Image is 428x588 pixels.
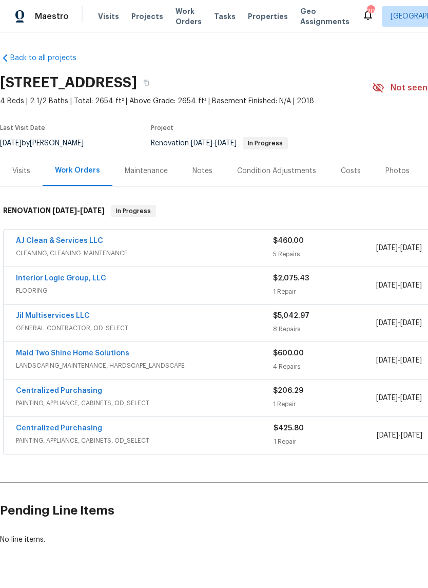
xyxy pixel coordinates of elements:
[16,350,129,357] a: Maid Two Shine Home Solutions
[273,249,376,259] div: 5 Repairs
[273,237,304,244] span: $460.00
[151,125,173,131] span: Project
[367,6,374,16] div: 20
[376,319,398,327] span: [DATE]
[16,275,106,282] a: Interior Logic Group, LLC
[192,166,212,176] div: Notes
[137,73,155,92] button: Copy Address
[176,6,202,27] span: Work Orders
[273,387,303,394] span: $206.29
[3,205,105,217] h6: RENOVATION
[377,432,398,439] span: [DATE]
[16,435,274,446] span: PAINTING, APPLIANCE, CABINETS, OD_SELECT
[400,357,422,364] span: [DATE]
[377,430,422,441] span: -
[214,13,236,20] span: Tasks
[16,312,90,319] a: Jil Multiservices LLC
[215,140,237,147] span: [DATE]
[16,398,273,408] span: PAINTING, APPLIANCE, CABINETS, OD_SELECT
[151,140,288,147] span: Renovation
[191,140,212,147] span: [DATE]
[273,362,376,372] div: 4 Repairs
[52,207,105,214] span: -
[401,432,422,439] span: [DATE]
[376,243,422,253] span: -
[341,166,361,176] div: Costs
[35,11,69,22] span: Maestro
[191,140,237,147] span: -
[55,165,100,176] div: Work Orders
[400,244,422,252] span: [DATE]
[376,394,398,402] span: [DATE]
[400,319,422,327] span: [DATE]
[248,11,288,22] span: Properties
[400,282,422,289] span: [DATE]
[244,140,287,146] span: In Progress
[16,248,273,258] span: CLEANING, CLEANING_MAINTENANCE
[131,11,163,22] span: Projects
[237,166,316,176] div: Condition Adjustments
[16,361,273,371] span: LANDSCAPING_MAINTENANCE, HARDSCAPE_LANDSCAPE
[273,312,309,319] span: $5,042.97
[273,399,376,409] div: 1 Repair
[80,207,105,214] span: [DATE]
[273,275,309,282] span: $2,075.43
[274,425,304,432] span: $425.80
[376,280,422,291] span: -
[16,286,273,296] span: FLOORING
[125,166,168,176] div: Maintenance
[12,166,30,176] div: Visits
[376,282,398,289] span: [DATE]
[16,425,102,432] a: Centralized Purchasing
[376,357,398,364] span: [DATE]
[376,393,422,403] span: -
[376,318,422,328] span: -
[16,387,102,394] a: Centralized Purchasing
[112,206,155,216] span: In Progress
[376,244,398,252] span: [DATE]
[16,323,273,333] span: GENERAL_CONTRACTOR, OD_SELECT
[273,287,376,297] div: 1 Repair
[300,6,349,27] span: Geo Assignments
[52,207,77,214] span: [DATE]
[273,350,304,357] span: $600.00
[16,237,103,244] a: AJ Clean & Services LLC
[376,355,422,366] span: -
[98,11,119,22] span: Visits
[400,394,422,402] span: [DATE]
[274,437,377,447] div: 1 Repair
[385,166,410,176] div: Photos
[273,324,376,334] div: 8 Repairs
